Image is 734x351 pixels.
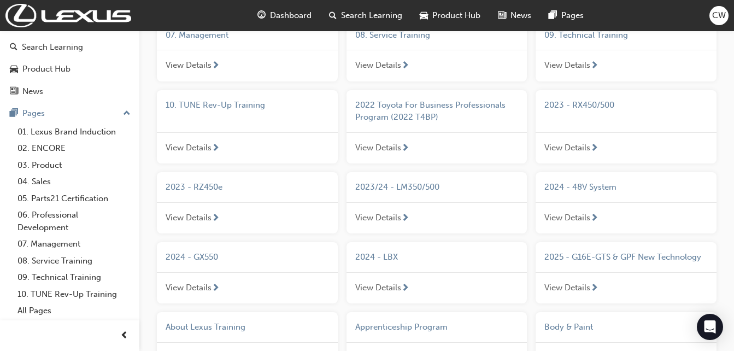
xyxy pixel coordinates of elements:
[13,140,135,157] a: 02. ENCORE
[10,43,17,52] span: search-icon
[166,182,222,192] span: 2023 - RZ450e
[4,59,135,79] a: Product Hub
[347,172,527,233] a: 2023/24 - LM350/500View Details
[13,190,135,207] a: 05. Parts21 Certification
[347,242,527,303] a: 2024 - LBXView Details
[157,242,338,303] a: 2024 - GX550View Details
[329,9,337,22] span: search-icon
[536,20,717,81] a: 09. Technical TrainingView Details
[355,212,401,224] span: View Details
[709,6,729,25] button: CW
[4,81,135,102] a: News
[10,87,18,97] span: news-icon
[544,182,616,192] span: 2024 - 48V System
[13,207,135,236] a: 06. Professional Development
[22,41,83,54] div: Search Learning
[590,284,598,294] span: next-icon
[166,30,228,40] span: 07. Management
[544,142,590,154] span: View Details
[561,9,584,22] span: Pages
[355,59,401,72] span: View Details
[13,173,135,190] a: 04. Sales
[123,107,131,121] span: up-icon
[157,172,338,233] a: 2023 - RZ450eView Details
[166,142,212,154] span: View Details
[549,9,557,22] span: pages-icon
[212,144,220,154] span: next-icon
[355,322,448,332] span: Apprenticeship Program
[544,322,593,332] span: Body & Paint
[712,9,726,22] span: CW
[22,85,43,98] div: News
[401,144,409,154] span: next-icon
[420,9,428,22] span: car-icon
[212,61,220,71] span: next-icon
[5,4,131,27] img: Trak
[590,61,598,71] span: next-icon
[249,4,320,27] a: guage-iconDashboard
[22,107,45,120] div: Pages
[13,302,135,319] a: All Pages
[536,172,717,233] a: 2024 - 48V SystemView Details
[4,13,135,103] button: DashboardSearch LearningProduct HubNews
[166,100,265,110] span: 10. TUNE Rev-Up Training
[166,212,212,224] span: View Details
[13,236,135,253] a: 07. Management
[4,103,135,124] button: Pages
[347,90,527,164] a: 2022 Toyota For Business Professionals Program (2022 T4BP)View Details
[341,9,402,22] span: Search Learning
[401,61,409,71] span: next-icon
[355,30,430,40] span: 08. Service Training
[401,284,409,294] span: next-icon
[10,65,18,74] span: car-icon
[544,282,590,294] span: View Details
[212,284,220,294] span: next-icon
[355,182,439,192] span: 2023/24 - LM350/500
[10,109,18,119] span: pages-icon
[4,37,135,57] a: Search Learning
[536,242,717,303] a: 2025 - G16E-GTS & GPF New TechnologyView Details
[13,253,135,270] a: 08. Service Training
[320,4,411,27] a: search-iconSearch Learning
[590,144,598,154] span: next-icon
[510,9,531,22] span: News
[166,322,245,332] span: About Lexus Training
[498,9,506,22] span: news-icon
[489,4,540,27] a: news-iconNews
[355,252,398,262] span: 2024 - LBX
[401,214,409,224] span: next-icon
[544,212,590,224] span: View Details
[347,20,527,81] a: 08. Service TrainingView Details
[13,286,135,303] a: 10. TUNE Rev-Up Training
[157,20,338,81] a: 07. ManagementView Details
[432,9,480,22] span: Product Hub
[540,4,592,27] a: pages-iconPages
[544,59,590,72] span: View Details
[544,100,614,110] span: 2023 - RX450/500
[120,329,128,343] span: prev-icon
[166,59,212,72] span: View Details
[270,9,312,22] span: Dashboard
[157,90,338,164] a: 10. TUNE Rev-Up TrainingView Details
[544,30,628,40] span: 09. Technical Training
[166,252,218,262] span: 2024 - GX550
[22,63,71,75] div: Product Hub
[411,4,489,27] a: car-iconProduct Hub
[536,90,717,164] a: 2023 - RX450/500View Details
[355,100,506,122] span: 2022 Toyota For Business Professionals Program (2022 T4BP)
[697,314,723,340] div: Open Intercom Messenger
[13,157,135,174] a: 03. Product
[13,124,135,141] a: 01. Lexus Brand Induction
[590,214,598,224] span: next-icon
[355,142,401,154] span: View Details
[355,282,401,294] span: View Details
[257,9,266,22] span: guage-icon
[212,214,220,224] span: next-icon
[544,252,701,262] span: 2025 - G16E-GTS & GPF New Technology
[166,282,212,294] span: View Details
[13,269,135,286] a: 09. Technical Training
